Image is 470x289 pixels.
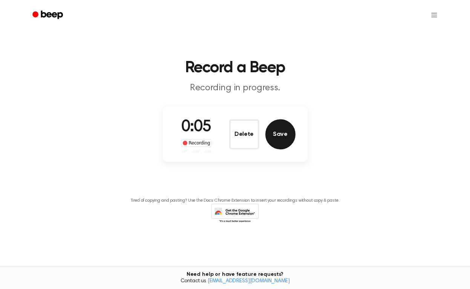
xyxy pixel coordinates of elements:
span: 0:05 [181,119,211,135]
button: Open menu [425,6,443,24]
h1: Record a Beep [42,60,428,76]
button: Save Audio Record [265,119,295,149]
button: Delete Audio Record [229,119,259,149]
p: Recording in progress. [90,82,380,94]
div: Recording [181,139,212,147]
span: Contact us [5,278,465,285]
a: Beep [27,8,70,23]
p: Tired of copying and pasting? Use the Docs Chrome Extension to insert your recordings without cop... [131,198,340,204]
a: [EMAIL_ADDRESS][DOMAIN_NAME] [208,278,290,284]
